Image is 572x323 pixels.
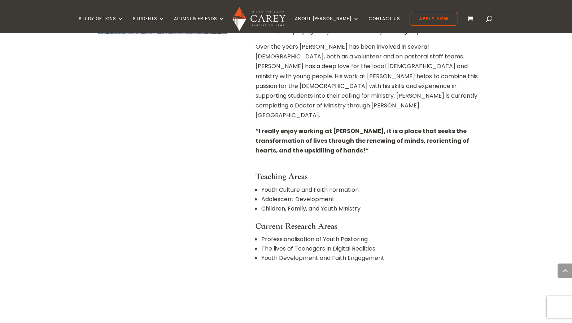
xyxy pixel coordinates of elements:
h4: Current Research Areas [256,222,481,235]
li: Children, Family, and Youth Ministry [261,204,481,213]
a: About [PERSON_NAME] [295,16,359,33]
li: Youth Culture and Faith Formation [261,185,481,195]
strong: “ “ [256,127,469,155]
a: Contact Us [368,16,400,33]
a: Apply Now [410,12,458,26]
a: Alumni & Friends [174,16,224,33]
li: Youth Development and Faith Engagement [261,253,481,263]
li: The lives of Teenagers in Digital Realities [261,244,481,253]
strong: I really enjoy working at [PERSON_NAME], it is a place that seeks the transformation of lives thr... [256,127,469,155]
p: Over the years [PERSON_NAME] has been involved in several [DEMOGRAPHIC_DATA], both as a volunteer... [256,42,481,126]
a: Study Options [79,16,123,33]
h4: Teaching Areas [256,172,481,185]
li: Adolescent Development [261,195,481,204]
a: Students [133,16,165,33]
img: Carey Baptist College [232,7,285,31]
li: Professionalisation of Youth Pastoring [261,235,481,244]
